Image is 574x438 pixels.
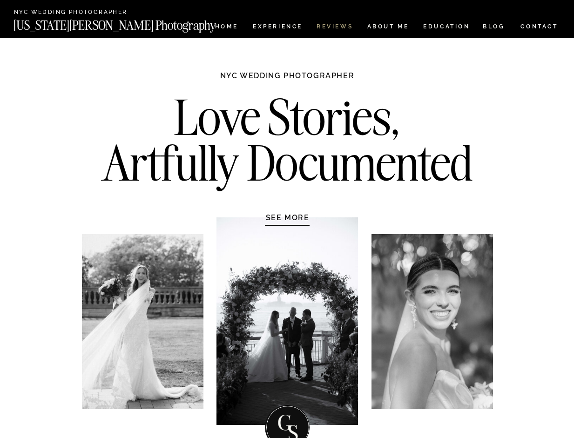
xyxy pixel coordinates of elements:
a: EDUCATION [422,24,471,32]
h1: NYC WEDDING PHOTOGRAPHER [200,71,375,89]
a: [US_STATE][PERSON_NAME] Photography [14,19,247,27]
a: ABOUT ME [367,24,409,32]
a: NYC Wedding Photographer [14,9,154,16]
h2: Love Stories, Artfully Documented [92,94,483,192]
a: CONTACT [520,21,559,32]
a: HOME [213,24,240,32]
a: BLOG [483,24,505,32]
a: Experience [253,24,302,32]
a: SEE MORE [243,213,332,222]
a: REVIEWS [317,24,351,32]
